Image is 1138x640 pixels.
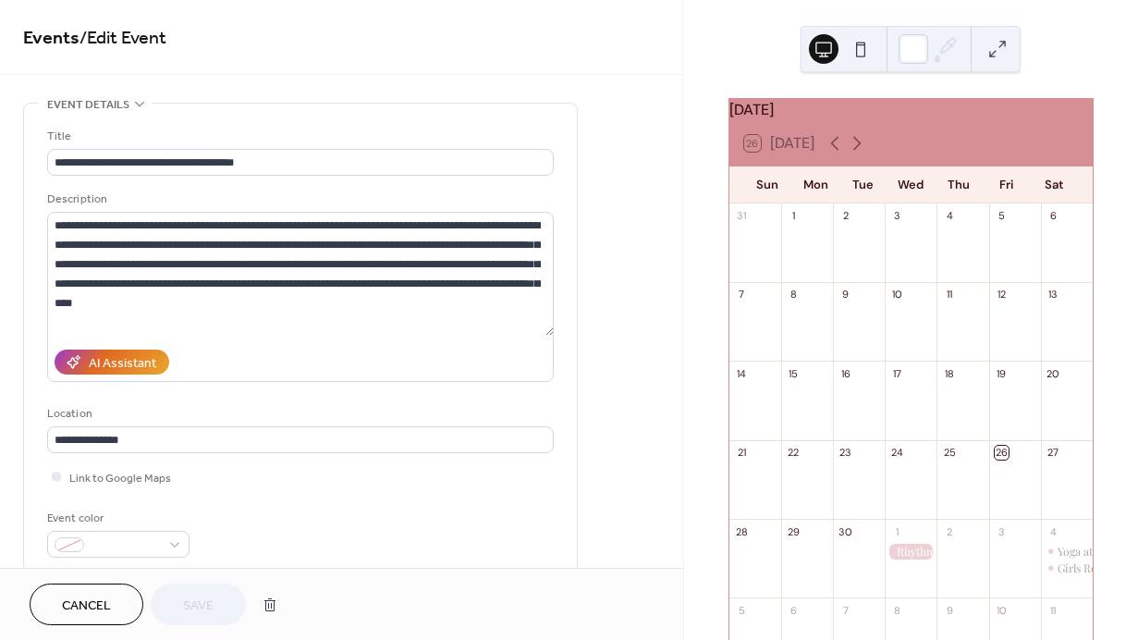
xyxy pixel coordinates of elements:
[995,603,1009,617] div: 10
[1046,524,1060,538] div: 4
[30,584,143,625] button: Cancel
[935,166,983,203] div: Thu
[890,446,904,460] div: 24
[69,469,171,488] span: Link to Google Maps
[942,288,956,302] div: 11
[1041,560,1093,576] div: Girls Rock supporting Sari Center Integrative Cancer Center
[791,166,839,203] div: Mon
[838,288,852,302] div: 9
[838,524,852,538] div: 30
[1030,166,1078,203] div: Sat
[47,190,550,209] div: Description
[735,288,749,302] div: 7
[838,446,852,460] div: 23
[839,166,887,203] div: Tue
[995,446,1009,460] div: 26
[729,99,1093,121] div: [DATE]
[47,95,129,115] span: Event details
[735,524,749,538] div: 28
[787,524,801,538] div: 29
[890,524,904,538] div: 1
[838,209,852,223] div: 2
[744,166,792,203] div: Sun
[1046,288,1060,302] div: 13
[995,366,1009,380] div: 19
[47,127,550,146] div: Title
[89,354,156,374] div: AI Assistant
[62,597,111,616] span: Cancel
[890,209,904,223] div: 3
[787,366,801,380] div: 15
[47,509,186,528] div: Event color
[887,166,935,203] div: Wed
[890,366,904,380] div: 17
[885,544,936,560] div: Rhythm- Your Heartbeat after Cancer 4 week Virtual Group Experience Starts
[890,288,904,302] div: 10
[995,288,1009,302] div: 12
[1046,446,1060,460] div: 27
[942,366,956,380] div: 18
[1046,209,1060,223] div: 6
[995,209,1009,223] div: 5
[942,209,956,223] div: 4
[1046,603,1060,617] div: 11
[1041,544,1093,560] div: Yoga at the Palm City Cross Fit Competition
[838,366,852,380] div: 16
[995,524,1009,538] div: 3
[942,603,956,617] div: 9
[735,209,749,223] div: 31
[787,446,801,460] div: 22
[838,603,852,617] div: 7
[787,288,801,302] div: 8
[787,209,801,223] div: 1
[735,366,749,380] div: 14
[1046,366,1060,380] div: 20
[983,166,1031,203] div: Fri
[23,20,80,56] a: Events
[787,603,801,617] div: 6
[942,446,956,460] div: 25
[890,603,904,617] div: 8
[942,524,956,538] div: 2
[55,350,169,375] button: AI Assistant
[47,404,550,424] div: Location
[735,446,749,460] div: 21
[80,20,166,56] span: / Edit Event
[735,603,749,617] div: 5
